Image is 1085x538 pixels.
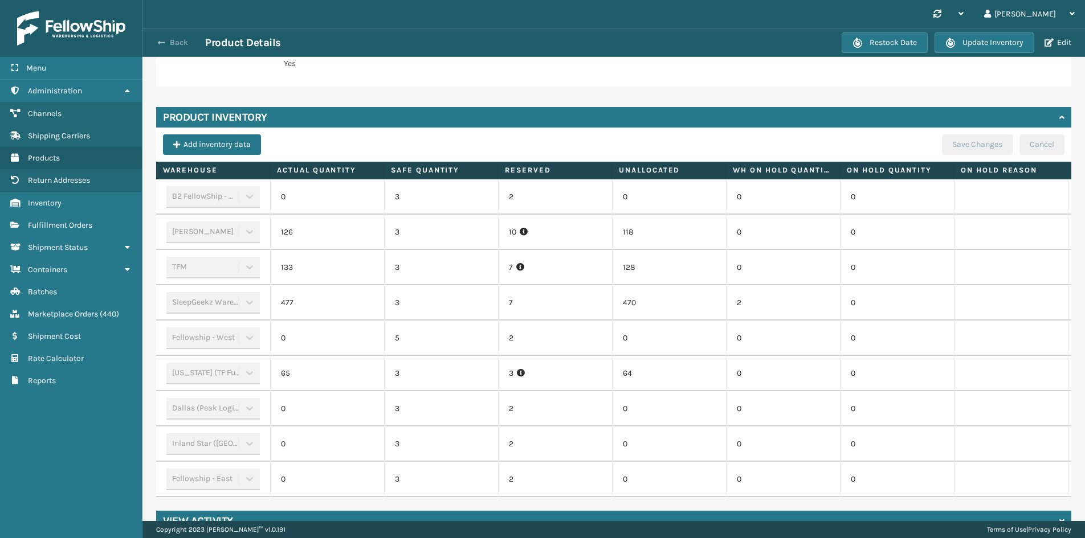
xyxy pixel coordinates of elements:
td: 0 [840,250,954,285]
span: Shipment Status [28,243,88,252]
td: 0 [612,462,726,497]
td: 64 [612,356,726,391]
img: logo [17,11,125,46]
a: Terms of Use [987,525,1026,533]
td: 0 [612,179,726,215]
p: 2 [509,191,602,203]
label: Unallocated [619,165,719,175]
td: 0 [270,179,384,215]
td: 0 [840,462,954,497]
td: 3 [384,215,498,250]
td: 0 [726,356,840,391]
p: 7 [509,297,602,309]
td: 3 [384,179,498,215]
div: | [987,521,1071,538]
button: Update Inventory [935,32,1034,53]
td: 0 [840,215,954,250]
span: Containers [28,265,67,274]
td: 477 [270,285,384,321]
td: 0 [270,391,384,426]
h4: View Activity [163,514,233,528]
p: 2 [509,403,602,414]
td: 0 [726,462,840,497]
td: 0 [726,391,840,426]
span: Fulfillment Orders [28,220,92,230]
span: Administration [28,86,82,96]
label: On Hold Quantity [847,165,947,175]
td: 0 [840,321,954,356]
td: 0 [726,321,840,356]
p: Copyright 2023 [PERSON_NAME]™ v 1.0.191 [156,521,285,538]
span: Marketplace Orders [28,309,98,319]
p: 2 [509,474,602,485]
td: 0 [840,391,954,426]
td: 0 [270,321,384,356]
td: 0 [270,462,384,497]
td: 0 [726,250,840,285]
td: 0 [726,179,840,215]
td: 0 [612,391,726,426]
td: 65 [270,356,384,391]
label: WH On hold quantity [733,165,833,175]
p: Yes [284,58,447,69]
td: 0 [612,426,726,462]
span: ( 440 ) [100,309,119,319]
td: 0 [612,321,726,356]
td: 3 [384,391,498,426]
span: Rate Calculator [28,354,84,363]
span: Inventory [28,198,62,208]
td: 3 [384,462,498,497]
p: 10 [509,227,602,238]
button: Save Changes [942,134,1013,155]
button: Restock Date [842,32,928,53]
span: Channels [28,109,62,118]
span: Batches [28,287,57,297]
td: 128 [612,250,726,285]
span: Menu [26,63,46,73]
td: 0 [726,215,840,250]
span: Products [28,153,60,163]
button: Back [153,38,205,48]
label: Actual Quantity [277,165,377,175]
td: 118 [612,215,726,250]
a: Privacy Policy [1028,525,1071,533]
span: Shipment Cost [28,331,81,341]
td: 133 [270,250,384,285]
label: Reserved [505,165,605,175]
button: Cancel [1019,134,1064,155]
label: On Hold Reason [961,165,1060,175]
label: Warehouse [163,165,263,175]
td: 0 [840,179,954,215]
td: 126 [270,215,384,250]
td: 5 [384,321,498,356]
td: 470 [612,285,726,321]
td: 0 [840,356,954,391]
button: Edit [1041,38,1075,48]
h3: Product Details [205,36,281,50]
p: 3 [509,368,602,379]
td: 0 [840,285,954,321]
td: 3 [384,285,498,321]
td: 3 [384,250,498,285]
td: 0 [270,426,384,462]
p: 2 [509,332,602,344]
button: Add inventory data [163,134,261,155]
span: Shipping Carriers [28,131,90,141]
p: 2 [509,438,602,450]
td: 0 [840,426,954,462]
label: Safe Quantity [391,165,491,175]
span: Return Addresses [28,175,90,185]
td: 2 [726,285,840,321]
td: 3 [384,356,498,391]
p: 7 [509,262,602,273]
span: Reports [28,376,56,385]
h4: Product Inventory [163,110,267,124]
td: 3 [384,426,498,462]
td: 0 [726,426,840,462]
